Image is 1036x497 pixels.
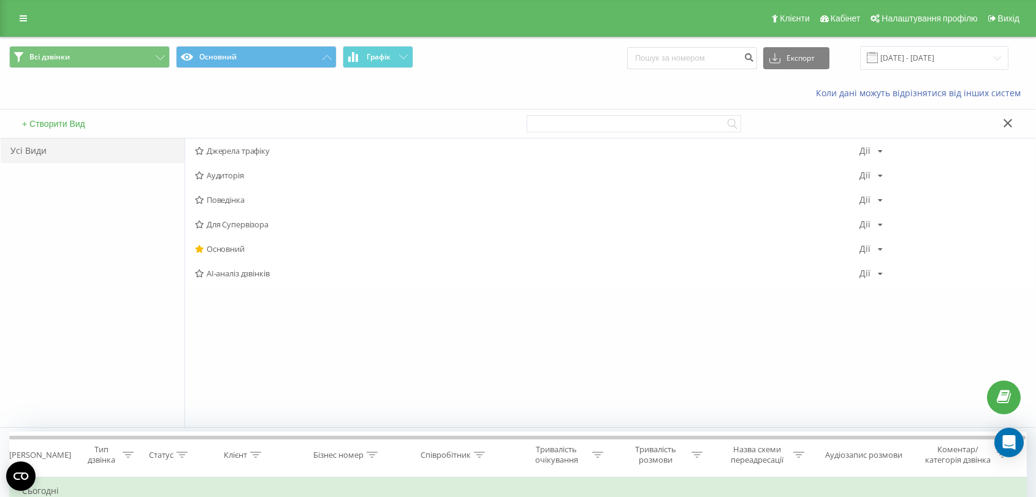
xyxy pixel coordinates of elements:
div: Назва схеми переадресації [725,444,790,465]
div: Усі Види [1,138,185,163]
div: Статус [149,450,173,460]
a: Коли дані можуть відрізнятися вiд інших систем [816,87,1027,99]
div: Клієнт [224,450,247,460]
div: Тривалість очікування [524,444,589,465]
span: Налаштування профілю [882,13,977,23]
div: Бізнес номер [313,450,364,460]
span: AI-аналіз дзвінків [195,269,859,278]
div: Аудіозапис розмови [825,450,902,460]
div: Open Intercom Messenger [994,428,1024,457]
span: Для Супервізора [195,220,859,229]
span: Клієнти [780,13,810,23]
button: Графік [343,46,413,68]
span: Поведінка [195,195,859,204]
span: Графік [367,53,390,61]
div: Дії [859,220,870,229]
div: [PERSON_NAME] [9,450,71,460]
div: Дії [859,269,870,278]
button: Закрити [999,118,1017,131]
span: Кабінет [831,13,861,23]
div: Дії [859,195,870,204]
span: Основний [195,245,859,253]
span: Джерела трафіку [195,146,859,155]
span: Аудиторія [195,171,859,180]
div: Дії [859,146,870,155]
input: Пошук за номером [627,47,757,69]
div: Співробітник [421,450,471,460]
span: Вихід [998,13,1019,23]
button: Експорт [763,47,829,69]
div: Тривалість розмови [623,444,688,465]
button: Всі дзвінки [9,46,170,68]
div: Коментар/категорія дзвінка [922,444,994,465]
button: Open CMP widget [6,461,36,491]
button: + Створити Вид [18,118,89,129]
div: Дії [859,171,870,180]
button: Основний [176,46,337,68]
div: Тип дзвінка [84,444,120,465]
span: Всі дзвінки [29,52,70,62]
div: Дії [859,245,870,253]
